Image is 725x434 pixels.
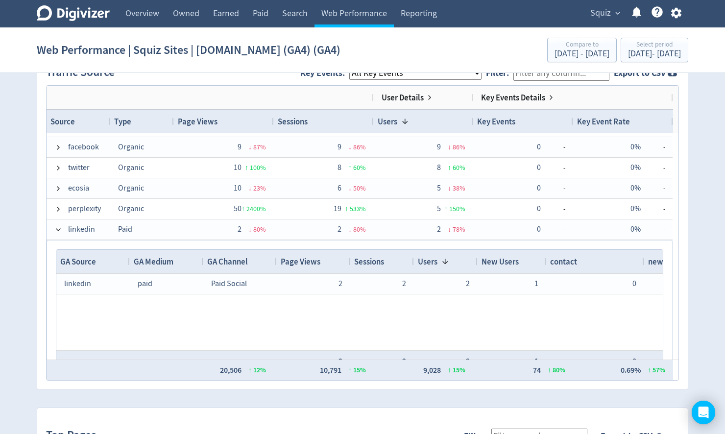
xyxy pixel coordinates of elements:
[486,67,513,79] label: Filter:
[630,204,641,214] span: 0%
[68,199,101,218] span: perplexity
[348,163,352,172] span: ↑
[402,279,406,289] span: 2
[577,116,630,127] span: Key Event Rate
[534,279,538,289] span: 1
[449,204,465,213] span: 150 %
[242,204,245,213] span: ↑
[138,279,152,289] span: paid
[448,225,451,234] span: ↓
[537,142,541,152] span: 0
[350,204,366,213] span: 533 %
[648,365,651,375] span: ↑
[353,184,366,193] span: 50 %
[253,365,266,375] span: 12 %
[533,365,541,375] span: 74
[641,138,665,157] span: -
[248,225,252,234] span: ↓
[537,204,541,214] span: 0
[534,356,538,366] span: 1
[630,142,641,152] span: 0%
[250,163,266,172] span: 100 %
[437,204,441,214] span: 5
[541,179,565,198] span: -
[541,158,565,177] span: -
[477,116,515,127] span: Key Events
[466,356,470,366] span: 2
[114,116,131,127] span: Type
[628,41,681,49] div: Select period
[648,256,687,267] span: newsletter
[630,224,641,234] span: 0%
[453,184,465,193] span: 38 %
[253,184,266,193] span: 23 %
[590,5,611,21] span: Squiz
[345,204,348,213] span: ↑
[453,143,465,151] span: 86 %
[60,256,96,267] span: GA Source
[68,138,99,157] span: facebook
[641,220,665,239] span: -
[248,365,252,375] span: ↑
[621,38,688,62] button: Select period[DATE]- [DATE]
[338,224,341,234] span: 2
[248,184,252,193] span: ↓
[553,365,565,375] span: 80 %
[418,256,437,267] span: Users
[453,225,465,234] span: 78 %
[541,220,565,239] span: -
[234,163,242,172] span: 10
[466,279,470,289] span: 2
[632,279,636,289] span: 0
[692,401,715,424] div: Open Intercom Messenger
[118,224,132,234] span: Paid
[50,116,75,127] span: Source
[548,365,551,375] span: ↑
[338,163,341,172] span: 8
[448,184,451,193] span: ↓
[68,158,90,177] span: twitter
[630,183,641,193] span: 0%
[278,116,308,127] span: Sessions
[353,225,366,234] span: 80 %
[587,5,623,21] button: Squiz
[64,279,91,289] span: linkedin
[621,365,641,375] span: 0.69%
[338,356,342,366] span: 2
[211,279,247,289] span: Paid Social
[118,142,144,152] span: Organic
[354,256,384,267] span: Sessions
[641,199,665,218] span: -
[550,256,577,267] span: contact
[630,163,641,172] span: 0%
[207,256,248,267] span: GA Channel
[537,224,541,234] span: 0
[613,9,622,18] span: expand_more
[348,143,352,151] span: ↓
[334,204,341,214] span: 19
[423,365,441,375] span: 9,028
[453,365,465,375] span: 15 %
[253,225,266,234] span: 80 %
[300,67,349,79] label: Key Events:
[555,41,609,49] div: Compare to
[178,116,217,127] span: Page Views
[238,224,242,234] span: 2
[118,204,144,214] span: Organic
[37,34,340,66] h1: Web Performance | Squiz Sites | [DOMAIN_NAME] (GA4) (GA4)
[537,163,541,172] span: 0
[437,163,441,172] span: 8
[338,183,341,193] span: 6
[541,138,565,157] span: -
[353,163,366,172] span: 60 %
[234,183,242,193] span: 10
[220,365,242,375] span: 20,506
[234,204,242,214] span: 50
[320,365,341,375] span: 10,791
[448,163,451,172] span: ↑
[248,143,252,151] span: ↓
[68,179,89,198] span: ecosia
[281,256,320,267] span: Page Views
[641,158,665,177] span: -
[338,279,342,289] span: 2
